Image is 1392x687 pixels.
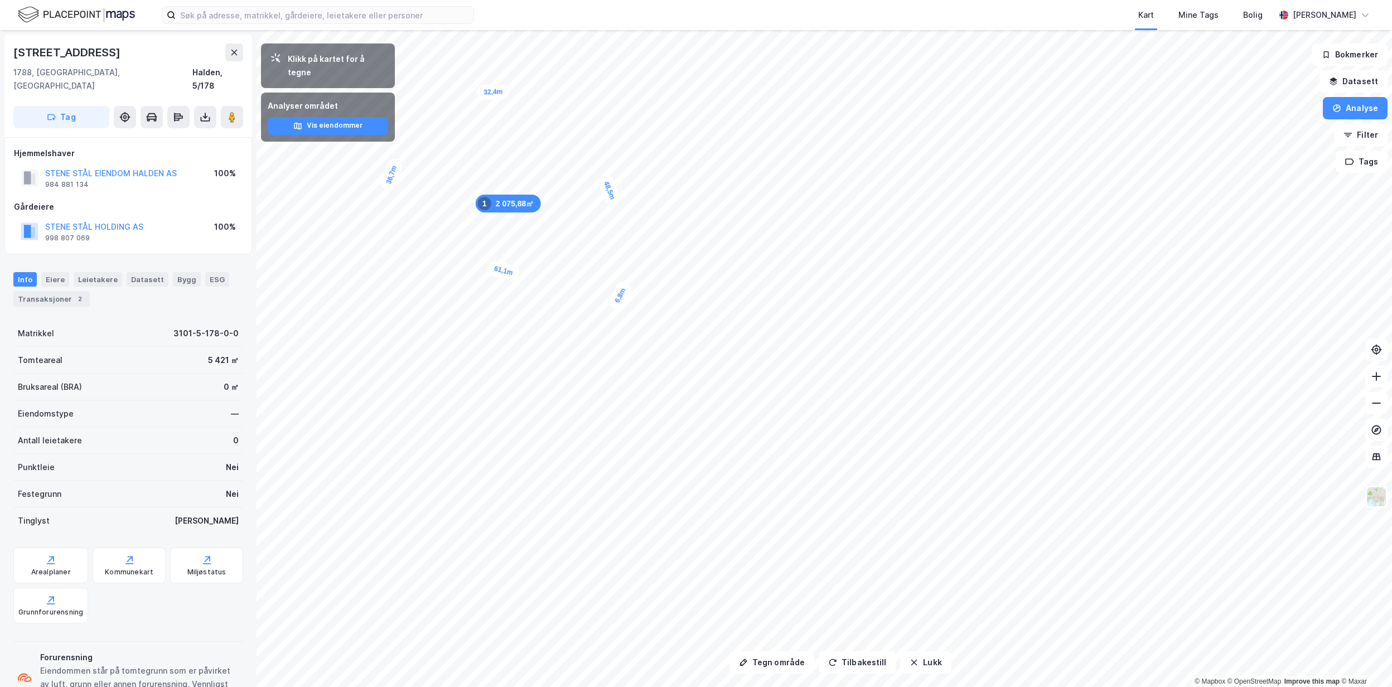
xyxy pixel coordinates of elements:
img: logo.f888ab2527a4732fd821a326f86c7f29.svg [18,5,135,25]
div: Kontrollprogram for chat [1336,633,1392,687]
div: Map marker [476,195,541,212]
div: [PERSON_NAME] [1293,8,1356,22]
div: Kart [1138,8,1154,22]
button: Tag [13,106,109,128]
input: Søk på adresse, matrikkel, gårdeiere, leietakere eller personer [176,7,473,23]
div: Matrikkel [18,327,54,340]
img: Z [1366,486,1387,507]
div: Map marker [379,157,404,193]
div: Transaksjoner [13,291,90,307]
a: Improve this map [1284,678,1340,685]
button: Analyse [1323,97,1388,119]
div: Map marker [596,172,623,208]
div: Forurensning [40,651,239,664]
div: Bolig [1243,8,1263,22]
div: Hjemmelshaver [14,147,243,160]
div: Map marker [477,84,510,100]
div: ESG [205,272,229,287]
div: 0 [233,434,239,447]
button: Lukk [900,651,951,674]
div: Punktleie [18,461,55,474]
button: Vis eiendommer [268,117,388,135]
div: Grunnforurensning [18,608,83,617]
div: Nei [226,487,239,501]
div: 5 421 ㎡ [208,354,239,367]
div: Arealplaner [31,568,71,577]
div: 984 881 134 [45,180,89,189]
div: Map marker [607,279,634,312]
div: Leietakere [74,272,122,287]
div: Festegrunn [18,487,61,501]
button: Bokmerker [1312,43,1388,66]
button: Tegn område [729,651,814,674]
div: Nei [226,461,239,474]
div: Bruksareal (BRA) [18,380,82,394]
div: Analyser området [268,99,388,113]
div: 3101-5-178-0-0 [173,327,239,340]
button: Filter [1334,124,1388,146]
button: Tilbakestill [819,651,896,674]
div: Eiendomstype [18,407,74,420]
div: [PERSON_NAME] [175,514,239,528]
div: 2 [74,293,85,304]
div: Map marker [486,259,521,282]
div: 100% [214,167,236,180]
div: [STREET_ADDRESS] [13,43,123,61]
div: Halden, 5/178 [192,66,243,93]
div: Klikk på kartet for å tegne [288,52,386,79]
div: 100% [214,220,236,234]
div: 998 807 069 [45,234,90,243]
div: Miljøstatus [187,568,226,577]
div: Eiere [41,272,69,287]
div: Gårdeiere [14,200,243,214]
div: Tinglyst [18,514,50,528]
div: Mine Tags [1178,8,1219,22]
div: 1788, [GEOGRAPHIC_DATA], [GEOGRAPHIC_DATA] [13,66,192,93]
div: Datasett [127,272,168,287]
a: Mapbox [1195,678,1225,685]
iframe: Chat Widget [1336,633,1392,687]
a: OpenStreetMap [1227,678,1282,685]
div: Tomteareal [18,354,62,367]
div: Antall leietakere [18,434,82,447]
div: 1 [478,197,491,210]
div: Info [13,272,37,287]
div: 0 ㎡ [224,380,239,394]
button: Datasett [1319,70,1388,93]
div: Kommunekart [105,568,153,577]
div: — [231,407,239,420]
button: Tags [1336,151,1388,173]
div: Bygg [173,272,201,287]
